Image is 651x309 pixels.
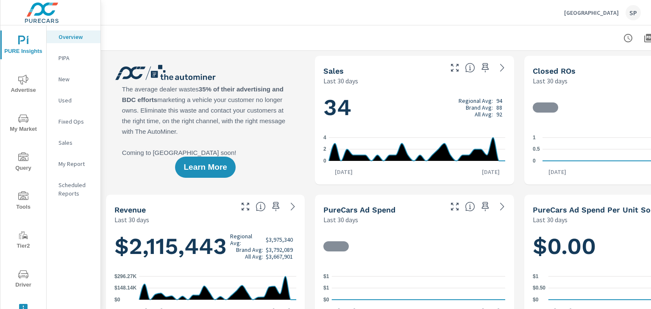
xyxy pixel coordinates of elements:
text: $0 [323,297,329,303]
span: Query [3,152,44,173]
text: 0 [323,158,326,164]
text: 2 [323,146,326,152]
p: Regional Avg: [230,233,263,246]
p: $3,975,340 [266,236,293,243]
a: See more details in report [286,200,300,213]
div: Used [47,94,100,107]
p: Fixed Ops [58,117,94,126]
div: My Report [47,157,100,170]
span: Total sales revenue over the selected date range. [Source: This data is sourced from the dealer’s... [256,201,266,212]
div: Fixed Ops [47,115,100,128]
text: 4 [323,135,326,141]
p: New [58,75,94,83]
p: Sales [58,138,94,147]
span: Learn More [184,163,227,171]
p: [DATE] [329,168,359,176]
text: $0 [114,297,120,303]
button: Make Fullscreen [448,61,462,74]
span: Save this to your personalized report [479,200,492,213]
span: Tier2 [3,230,44,251]
div: Scheduled Reports [47,179,100,200]
text: 0.5 [533,146,540,152]
p: All Avg: [245,253,263,260]
text: $148.14K [114,285,136,291]
span: PURE Insights [3,36,44,56]
p: All Avg: [475,111,493,118]
text: 1 [533,135,536,141]
p: Last 30 days [533,76,568,86]
h1: $2,115,443 [114,232,296,261]
span: Advertise [3,74,44,95]
text: 0 [533,158,536,164]
div: Overview [47,30,100,43]
p: Last 30 days [533,215,568,225]
h1: 34 [323,93,505,122]
div: New [47,73,100,86]
button: Make Fullscreen [239,200,252,213]
a: See more details in report [495,200,509,213]
p: My Report [58,160,94,168]
a: See more details in report [495,61,509,74]
h5: Closed ROs [533,66,576,75]
span: Total cost of media for all PureCars channels for the selected dealership group over the selected... [465,201,475,212]
p: Used [58,96,94,105]
p: [GEOGRAPHIC_DATA] [564,9,619,17]
p: Brand Avg: [236,246,263,253]
p: Last 30 days [323,76,358,86]
span: Driver [3,269,44,290]
p: Overview [58,33,94,41]
text: $1 [533,273,539,279]
p: 92 [496,111,502,118]
p: [DATE] [476,168,506,176]
p: Brand Avg: [466,104,493,111]
p: 94 [496,97,502,104]
p: $3,792,089 [266,246,293,253]
button: Learn More [175,157,235,178]
text: $1 [323,273,329,279]
h5: Sales [323,66,344,75]
text: $0.50 [533,285,545,291]
span: Number of vehicles sold by the dealership over the selected date range. [Source: This data is sou... [465,63,475,73]
button: Make Fullscreen [448,200,462,213]
p: $3,667,901 [266,253,293,260]
div: SP [626,5,641,20]
text: $1 [323,285,329,291]
p: Last 30 days [114,215,149,225]
p: Regional Avg: [459,97,493,104]
h5: Revenue [114,205,146,214]
p: [DATE] [542,168,572,176]
div: Sales [47,136,100,149]
div: PIPA [47,52,100,64]
text: $296.27K [114,273,136,279]
text: $0 [533,297,539,303]
span: Tools [3,191,44,212]
p: 88 [496,104,502,111]
span: Save this to your personalized report [269,200,283,213]
p: PIPA [58,54,94,62]
p: Scheduled Reports [58,181,94,198]
span: My Market [3,113,44,134]
h5: PureCars Ad Spend [323,205,395,214]
span: Save this to your personalized report [479,61,492,74]
p: Last 30 days [323,215,358,225]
